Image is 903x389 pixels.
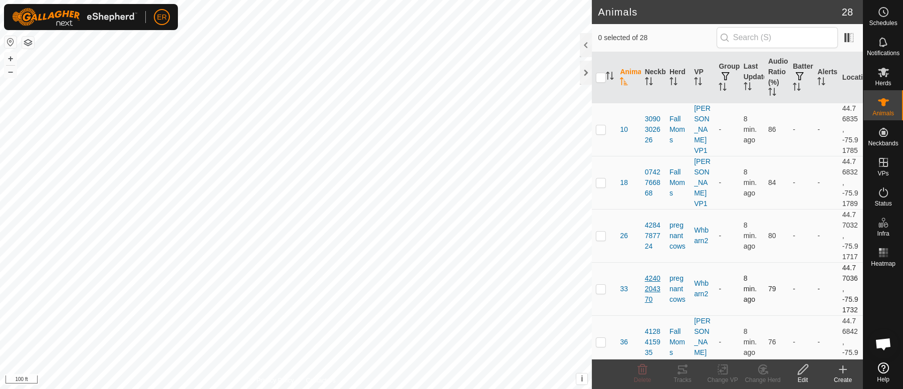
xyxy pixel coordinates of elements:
span: 76 [768,338,776,346]
td: 44.77036, -75.91732 [838,262,863,315]
p-sorticon: Activate to sort [768,89,776,97]
span: 80 [768,232,776,240]
div: Fall Moms [669,114,686,145]
span: Neckbands [868,140,898,146]
th: Alerts [813,52,838,103]
div: Change Herd [743,375,783,384]
span: Sep 4, 2025, 12:35 PM [744,115,757,144]
div: Edit [783,375,823,384]
button: i [576,373,587,384]
div: 4284787724 [645,220,661,252]
a: Help [863,358,903,386]
p-sorticon: Activate to sort [793,84,801,92]
th: Animal [616,52,640,103]
p-sorticon: Activate to sort [620,79,628,87]
a: Contact Us [306,376,335,385]
span: 86 [768,125,776,133]
button: Map Layers [22,37,34,49]
th: Herd [665,52,690,103]
span: 79 [768,285,776,293]
th: Groups [715,52,739,103]
td: - [813,315,838,368]
div: Create [823,375,863,384]
a: Open chat [868,329,898,359]
input: Search (S) [717,27,838,48]
td: - [715,209,739,262]
td: - [789,209,813,262]
td: - [789,262,813,315]
span: 0 selected of 28 [598,33,716,43]
th: Audio Ratio (%) [764,52,789,103]
span: 26 [620,231,628,241]
span: Animals [872,110,894,116]
td: - [789,156,813,209]
span: 18 [620,177,628,188]
td: 44.77032, -75.91717 [838,209,863,262]
td: - [813,209,838,262]
span: ER [157,12,166,23]
span: Sep 4, 2025, 12:35 PM [744,221,757,250]
div: 3090302626 [645,114,661,145]
td: - [813,103,838,156]
span: Heatmap [871,261,895,267]
span: Delete [634,376,651,383]
p-sorticon: Activate to sort [817,79,825,87]
button: + [5,53,17,65]
span: Sep 4, 2025, 12:35 PM [744,274,757,303]
th: Last Updated [740,52,764,103]
td: - [715,315,739,368]
div: 4128415935 [645,326,661,358]
span: 33 [620,284,628,294]
span: 36 [620,337,628,347]
td: - [789,315,813,368]
p-sorticon: Activate to sort [645,79,653,87]
th: VP [690,52,715,103]
a: [PERSON_NAME] VP1 [694,104,711,154]
span: i [581,374,583,383]
a: Whbarn2 [694,279,709,298]
h2: Animals [598,6,841,18]
td: 44.76842, -75.91783 [838,315,863,368]
span: VPs [877,170,888,176]
p-sorticon: Activate to sort [694,79,702,87]
td: - [789,103,813,156]
a: [PERSON_NAME] VP1 [694,317,711,367]
th: Battery [789,52,813,103]
td: - [813,156,838,209]
span: Schedules [869,20,897,26]
p-sorticon: Activate to sort [669,79,678,87]
div: pregnant cows [669,220,686,252]
div: Change VP [703,375,743,384]
div: Tracks [662,375,703,384]
td: - [715,262,739,315]
div: 0742766868 [645,167,661,199]
span: 10 [620,124,628,135]
td: - [813,262,838,315]
span: Notifications [867,50,899,56]
a: Privacy Policy [257,376,294,385]
div: pregnant cows [669,273,686,305]
td: 44.76832, -75.91789 [838,156,863,209]
button: – [5,66,17,78]
td: - [715,156,739,209]
a: [PERSON_NAME] VP1 [694,157,711,208]
div: Fall Moms [669,326,686,358]
span: Infra [877,231,889,237]
span: Status [874,201,891,207]
span: 28 [842,5,853,20]
p-sorticon: Activate to sort [719,84,727,92]
div: 4240204370 [645,273,661,305]
span: 84 [768,178,776,186]
td: - [715,103,739,156]
span: Sep 4, 2025, 12:35 PM [744,327,757,356]
a: Whbarn2 [694,226,709,245]
img: Gallagher Logo [12,8,137,26]
p-sorticon: Activate to sort [744,84,752,92]
td: 44.76835, -75.91785 [838,103,863,156]
th: Neckband [641,52,665,103]
span: Sep 4, 2025, 12:35 PM [744,168,757,197]
button: Reset Map [5,36,17,48]
p-sorticon: Activate to sort [606,73,614,81]
div: Fall Moms [669,167,686,199]
span: Herds [875,80,891,86]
